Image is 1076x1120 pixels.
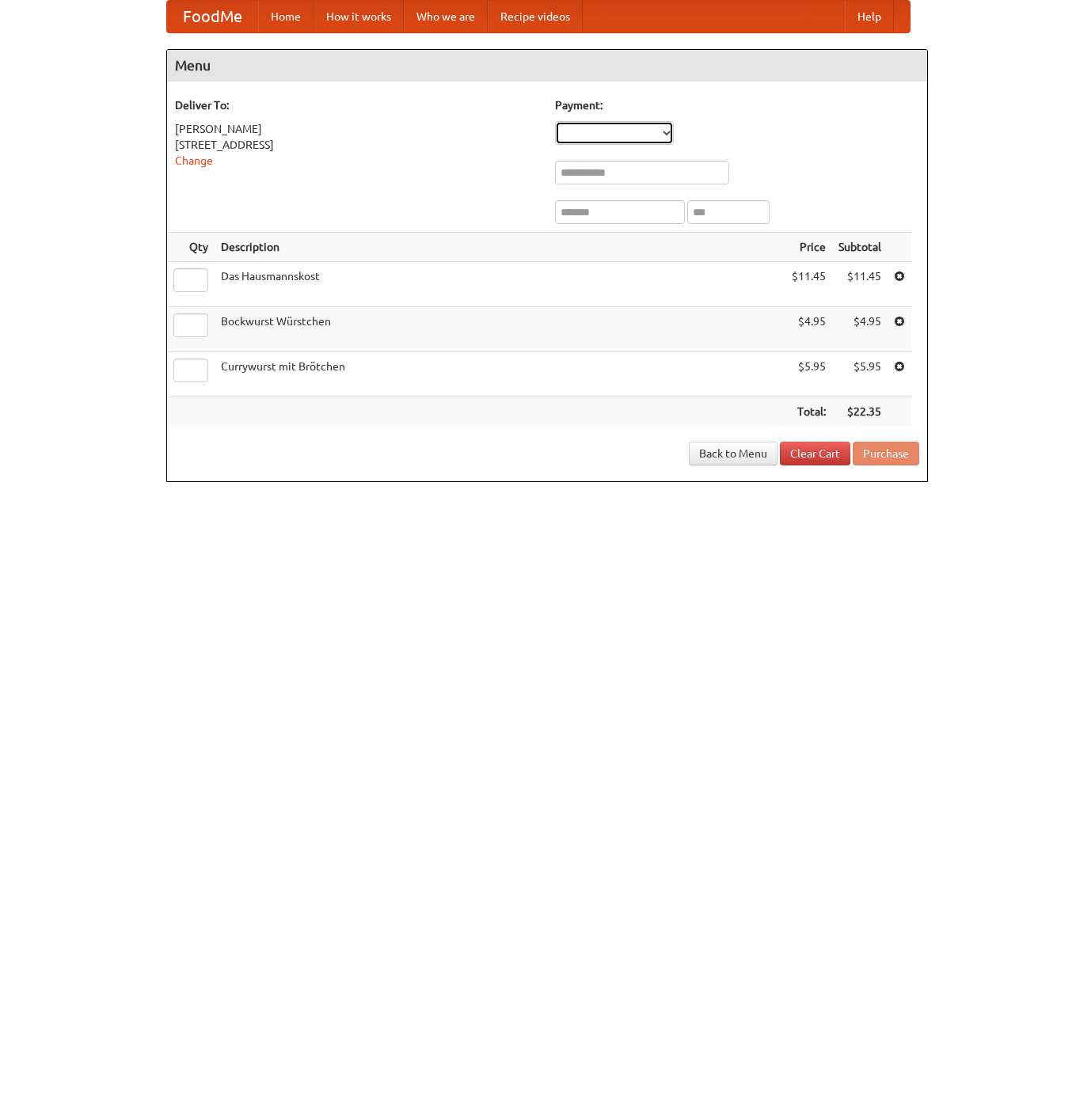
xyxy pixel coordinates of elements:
[689,442,778,465] a: Back to Menu
[258,1,314,32] a: Home
[785,397,832,427] th: Total:
[832,397,888,427] th: $22.35
[785,352,832,397] td: $5.95
[215,233,785,262] th: Description
[404,1,488,32] a: Who we are
[175,137,539,153] div: [STREET_ADDRESS]
[832,233,888,262] th: Subtotal
[853,442,919,465] button: Purchase
[175,154,213,167] a: Change
[167,50,927,82] h4: Menu
[845,1,894,32] a: Help
[215,262,785,307] td: Das Hausmannskost
[488,1,583,32] a: Recipe videos
[785,233,832,262] th: Price
[555,97,919,113] h5: Payment:
[215,307,785,352] td: Bockwurst Würstchen
[314,1,404,32] a: How it works
[785,307,832,352] td: $4.95
[832,352,888,397] td: $5.95
[175,97,539,113] h5: Deliver To:
[215,352,785,397] td: Currywurst mit Brötchen
[167,233,215,262] th: Qty
[832,262,888,307] td: $11.45
[167,1,258,32] a: FoodMe
[785,262,832,307] td: $11.45
[175,121,539,137] div: [PERSON_NAME]
[780,442,850,465] a: Clear Cart
[832,307,888,352] td: $4.95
